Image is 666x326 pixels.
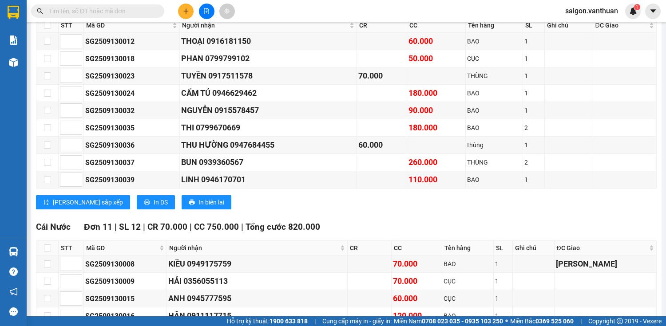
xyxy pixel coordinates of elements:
[168,292,346,305] div: ANH 0945777595
[85,122,178,134] div: SG2509130035
[119,222,141,232] span: SL 12
[103,47,178,59] div: 120.000
[49,6,154,16] input: Tìm tên, số ĐT hoặc mã đơn
[84,154,180,171] td: SG2509130037
[241,222,243,232] span: |
[105,29,177,41] div: 0945933832
[85,36,178,47] div: SG2509130012
[84,255,167,273] td: SG2509130008
[495,259,511,269] div: 1
[314,316,316,326] span: |
[524,157,543,167] div: 2
[85,259,165,270] div: SG2509130008
[358,139,406,151] div: 60.000
[84,290,167,307] td: SG2509130015
[85,53,178,64] div: SG2509130018
[505,319,508,323] span: ⚪️
[467,123,521,133] div: BAO
[466,18,523,33] th: Tên hàng
[181,173,355,186] div: LINH 0946170701
[467,71,521,81] div: THÙNG
[8,64,177,75] div: Tên hàng: BAO ( : 2 )
[147,222,187,232] span: CR 70.000
[444,294,492,303] div: CỤC
[182,20,347,30] span: Người nhận
[85,174,178,185] div: SG2509130039
[85,276,165,287] div: SG2509130009
[168,310,346,322] div: HÂN 0911117715
[183,8,189,14] span: plus
[84,273,167,290] td: SG2509130009
[169,243,338,253] span: Người nhận
[393,292,440,305] div: 60.000
[524,106,543,115] div: 1
[84,102,180,119] td: SG2509130032
[182,195,231,209] button: printerIn biên lai
[84,119,180,137] td: SG2509130035
[105,8,126,18] span: Nhận:
[181,139,355,151] div: THU HƯỜNG 0947684455
[408,104,464,117] div: 90.000
[84,222,112,232] span: Đơn 11
[595,20,647,30] span: ĐC Giao
[322,316,392,326] span: Cung cấp máy in - giấy in:
[36,222,71,232] span: Cái Nước
[649,7,657,15] span: caret-down
[86,20,170,30] span: Mã GD
[348,241,391,255] th: CR
[9,307,18,316] span: message
[524,175,543,185] div: 1
[408,35,464,47] div: 60.000
[467,157,521,167] div: THÙNG
[9,35,18,45] img: solution-icon
[524,36,543,46] div: 1
[84,50,180,67] td: SG2509130018
[535,318,574,325] strong: 0369 525 060
[467,106,521,115] div: BAO
[524,88,543,98] div: 1
[8,8,21,17] span: Gửi:
[86,243,158,253] span: Mã GD
[85,105,178,116] div: SG2509130032
[444,276,492,286] div: CỤC
[198,197,224,207] span: In biên lai
[181,122,355,134] div: THI 0799670669
[181,35,355,47] div: THOẠI 0916181150
[8,6,19,19] img: logo-vxr
[227,316,308,326] span: Hỗ trợ kỹ thuật:
[524,54,543,63] div: 1
[524,140,543,150] div: 1
[617,318,623,324] span: copyright
[634,4,640,10] sup: 1
[144,199,150,206] span: printer
[103,49,116,58] span: CC :
[168,258,346,270] div: KIỀU 0949175759
[629,7,637,15] img: icon-new-feature
[85,88,178,99] div: SG2509130024
[189,199,195,206] span: printer
[181,104,355,117] div: NGUYỄN 0915578457
[580,316,582,326] span: |
[495,276,511,286] div: 1
[85,310,165,322] div: SG2509130016
[203,8,210,14] span: file-add
[394,316,503,326] span: Miền Nam
[8,8,99,27] div: [GEOGRAPHIC_DATA]
[190,222,192,232] span: |
[635,4,638,10] span: 1
[558,5,625,16] span: saigon.vanthuan
[408,122,464,134] div: 180.000
[524,71,543,81] div: 1
[9,287,18,296] span: notification
[84,85,180,102] td: SG2509130024
[393,275,440,287] div: 70.000
[422,318,503,325] strong: 0708 023 035 - 0935 103 250
[85,157,178,168] div: SG2509130037
[194,222,239,232] span: CC 750.000
[9,58,18,67] img: warehouse-icon
[524,123,543,133] div: 2
[408,173,464,186] div: 110.000
[181,87,355,99] div: CẨM TÚ 0946629462
[84,67,180,85] td: SG2509130023
[59,241,84,255] th: STT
